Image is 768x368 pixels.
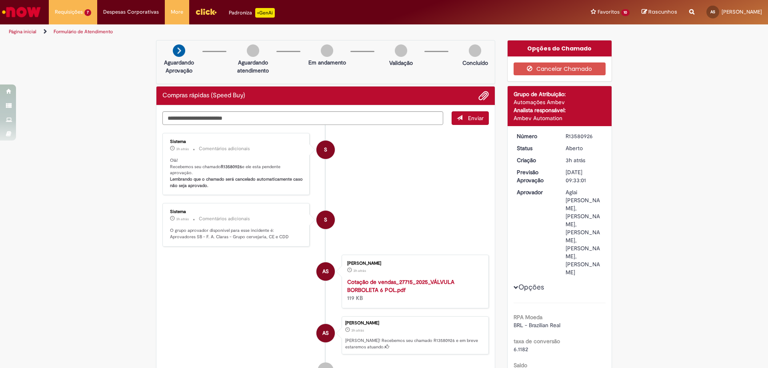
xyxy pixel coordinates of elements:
[347,278,454,294] a: Cotação de vendas_27715_2025_VÁLVULA BORBOLETA 6 POL.pdf
[468,115,484,122] span: Enviar
[170,227,303,240] p: O grupo aprovador disponível para esse incidente é: Aprovadores SB - F. A. Claras - Grupo cerveja...
[84,9,91,16] span: 7
[322,262,329,281] span: AS
[514,338,560,345] b: taxa de conversão
[171,8,183,16] span: More
[170,176,304,189] b: Lembrando que o chamado será cancelado automaticamente caso não seja aprovado.
[170,157,303,189] p: Olá! Recebemos seu chamado e ele esta pendente aprovação.
[345,321,484,326] div: [PERSON_NAME]
[321,44,333,57] img: img-circle-grey.png
[621,9,630,16] span: 10
[514,322,560,329] span: BRL - Brazilian Real
[478,90,489,101] button: Adicionar anexos
[511,168,560,184] dt: Previsão Aprovação
[54,28,113,35] a: Formulário de Atendimento
[247,44,259,57] img: img-circle-grey.png
[452,111,489,125] button: Enviar
[6,24,506,39] ul: Trilhas de página
[1,4,42,20] img: ServiceNow
[511,156,560,164] dt: Criação
[234,58,272,74] p: Aguardando atendimento
[566,132,603,140] div: R13580926
[316,141,335,159] div: System
[55,8,83,16] span: Requisições
[176,147,189,151] time: 30/09/2025 11:33:14
[316,211,335,229] div: System
[642,8,677,16] a: Rascunhos
[347,278,480,302] div: 119 KB
[566,157,585,164] span: 3h atrás
[514,90,606,98] div: Grupo de Atribuição:
[710,9,715,14] span: AS
[648,8,677,16] span: Rascunhos
[566,188,603,276] div: Aglai [PERSON_NAME], [PERSON_NAME], [PERSON_NAME], [PERSON_NAME], [PERSON_NAME]
[176,147,189,151] span: 3h atrás
[170,209,303,214] div: Sistema
[345,338,484,350] p: [PERSON_NAME]! Recebemos seu chamado R13580926 e em breve estaremos atuando.
[514,62,606,75] button: Cancelar Chamado
[351,328,364,333] span: 3h atrás
[195,6,217,18] img: click_logo_yellow_360x200.png
[508,40,612,56] div: Opções do Chamado
[347,261,480,266] div: [PERSON_NAME]
[322,324,329,343] span: AS
[353,268,366,273] span: 3h atrás
[162,111,443,125] textarea: Digite sua mensagem aqui...
[316,324,335,342] div: Adriano Loiola Santana
[469,44,481,57] img: img-circle-grey.png
[389,59,413,67] p: Validação
[316,262,335,281] div: Adriano Loiola Santana
[566,157,585,164] time: 30/09/2025 11:33:01
[395,44,407,57] img: img-circle-grey.png
[511,132,560,140] dt: Número
[514,98,606,106] div: Automações Ambev
[221,164,242,170] b: R13580926
[514,314,542,321] b: RPA Moeda
[514,106,606,114] div: Analista responsável:
[255,8,275,18] p: +GenAi
[353,268,366,273] time: 30/09/2025 11:32:54
[566,156,603,164] div: 30/09/2025 11:33:01
[308,58,346,66] p: Em andamento
[199,145,250,152] small: Comentários adicionais
[566,144,603,152] div: Aberto
[160,58,198,74] p: Aguardando Aprovação
[511,144,560,152] dt: Status
[103,8,159,16] span: Despesas Corporativas
[9,28,36,35] a: Página inicial
[324,210,327,229] span: S
[514,114,606,122] div: Ambev Automation
[176,217,189,221] span: 3h atrás
[170,139,303,144] div: Sistema
[351,328,364,333] time: 30/09/2025 11:33:01
[722,8,762,15] span: [PERSON_NAME]
[511,188,560,196] dt: Aprovador
[199,215,250,222] small: Comentários adicionais
[229,8,275,18] div: Padroniza
[566,168,603,184] div: [DATE] 09:33:01
[514,346,528,353] span: 6.1182
[598,8,620,16] span: Favoritos
[162,316,489,355] li: Adriano Loiola Santana
[462,59,488,67] p: Concluído
[324,140,327,159] span: S
[162,92,245,99] h2: Compras rápidas (Speed Buy) Histórico de tíquete
[176,217,189,221] time: 30/09/2025 11:33:11
[173,44,185,57] img: arrow-next.png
